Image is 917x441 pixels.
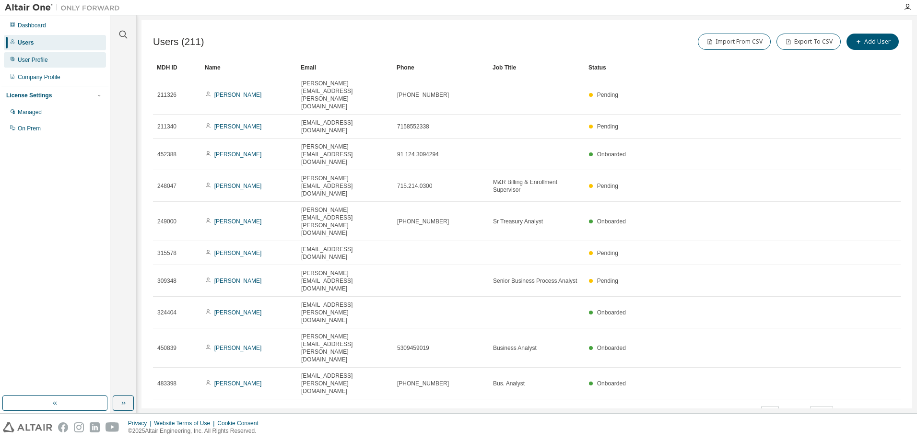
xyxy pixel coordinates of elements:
button: Import From CSV [698,34,771,50]
div: Name [205,60,293,75]
div: User Profile [18,56,48,64]
span: 249000 [157,218,176,225]
a: [PERSON_NAME] [214,183,262,189]
a: [PERSON_NAME] [214,278,262,284]
span: 5309459019 [397,344,429,352]
a: [PERSON_NAME] [214,380,262,387]
span: 211326 [157,91,176,99]
img: Altair One [5,3,125,12]
span: 7158552338 [397,123,429,130]
span: Onboarded [597,345,626,351]
span: [PERSON_NAME][EMAIL_ADDRESS][DOMAIN_NAME] [301,143,388,166]
span: [PERSON_NAME][EMAIL_ADDRESS][PERSON_NAME][DOMAIN_NAME] [301,333,388,363]
span: Pending [597,123,618,130]
span: 450839 [157,344,176,352]
p: © 2025 Altair Engineering, Inc. All Rights Reserved. [128,427,264,435]
span: Pending [597,183,618,189]
button: Export To CSV [776,34,841,50]
div: License Settings [6,92,52,99]
span: 211340 [157,123,176,130]
span: [EMAIL_ADDRESS][DOMAIN_NAME] [301,119,388,134]
span: 452388 [157,151,176,158]
div: Job Title [493,60,581,75]
span: Onboarded [597,218,626,225]
button: Add User [846,34,899,50]
span: Pending [597,278,618,284]
span: Senior Business Process Analyst [493,277,577,285]
div: Website Terms of Use [154,419,217,427]
div: Dashboard [18,22,46,29]
a: [PERSON_NAME] [214,218,262,225]
div: Cookie Consent [217,419,264,427]
img: instagram.svg [74,422,84,432]
span: 483398 [157,380,176,387]
span: [PHONE_NUMBER] [397,91,449,99]
span: Business Analyst [493,344,537,352]
div: Company Profile [18,73,60,81]
a: [PERSON_NAME] [214,123,262,130]
span: [PERSON_NAME][EMAIL_ADDRESS][DOMAIN_NAME] [301,269,388,292]
div: Phone [397,60,485,75]
span: Users (211) [153,36,204,47]
img: linkedin.svg [90,422,100,432]
span: Bus. Analyst [493,380,525,387]
span: M&R Billing & Enrollment Supervisor [493,178,580,194]
a: [PERSON_NAME] [214,250,262,256]
div: Managed [18,108,42,116]
span: [PHONE_NUMBER] [397,218,449,225]
div: MDH ID [157,60,197,75]
span: Onboarded [597,151,626,158]
span: Pending [597,250,618,256]
div: Status [588,60,851,75]
span: [EMAIL_ADDRESS][DOMAIN_NAME] [301,245,388,261]
span: 91 124 3094294 [397,151,439,158]
div: Email [301,60,389,75]
span: Items per page [720,406,779,418]
span: [PERSON_NAME][EMAIL_ADDRESS][PERSON_NAME][DOMAIN_NAME] [301,206,388,237]
span: 309348 [157,277,176,285]
img: youtube.svg [106,422,119,432]
span: 248047 [157,182,176,190]
span: 315578 [157,249,176,257]
span: [PHONE_NUMBER] [397,380,449,387]
div: On Prem [18,125,41,132]
span: [PERSON_NAME][EMAIL_ADDRESS][DOMAIN_NAME] [301,174,388,197]
span: 715.214.0300 [397,182,432,190]
span: Onboarded [597,380,626,387]
a: [PERSON_NAME] [214,309,262,316]
span: Page n. [788,406,833,418]
img: altair_logo.svg [3,422,52,432]
div: Privacy [128,419,154,427]
a: [PERSON_NAME] [214,92,262,98]
span: [EMAIL_ADDRESS][PERSON_NAME][DOMAIN_NAME] [301,301,388,324]
span: Onboarded [597,309,626,316]
span: Sr Treasury Analyst [493,218,543,225]
span: [EMAIL_ADDRESS][PERSON_NAME][DOMAIN_NAME] [301,372,388,395]
span: Pending [597,92,618,98]
button: 10 [764,408,776,416]
div: Users [18,39,34,46]
img: facebook.svg [58,422,68,432]
span: [PERSON_NAME][EMAIL_ADDRESS][PERSON_NAME][DOMAIN_NAME] [301,80,388,110]
span: 324404 [157,309,176,316]
a: [PERSON_NAME] [214,151,262,158]
a: [PERSON_NAME] [214,345,262,351]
